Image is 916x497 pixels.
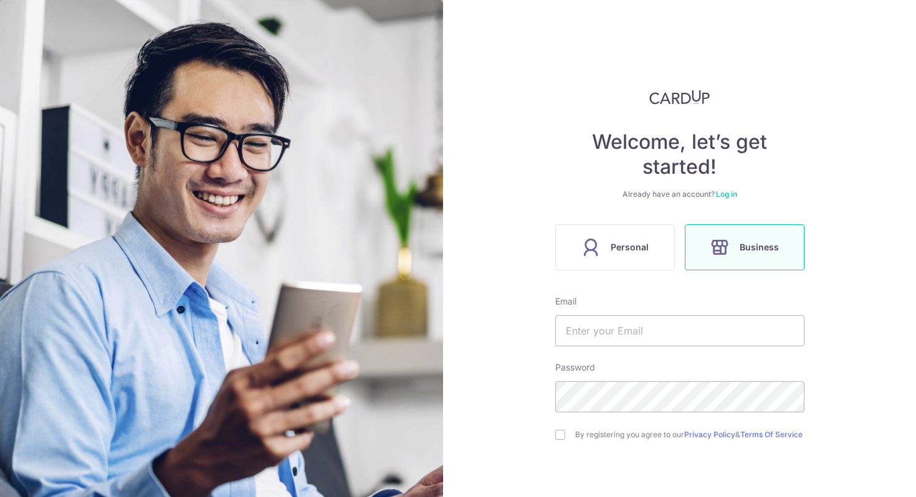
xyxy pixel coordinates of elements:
[555,315,804,346] input: Enter your Email
[649,90,710,105] img: CardUp Logo
[555,189,804,199] div: Already have an account?
[684,430,735,439] a: Privacy Policy
[740,240,779,255] span: Business
[550,224,680,270] a: Personal
[740,430,803,439] a: Terms Of Service
[611,240,649,255] span: Personal
[555,295,576,308] label: Email
[575,430,804,440] label: By registering you agree to our &
[680,224,809,270] a: Business
[555,130,804,179] h4: Welcome, let’s get started!
[555,361,595,374] label: Password
[716,189,737,199] a: Log in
